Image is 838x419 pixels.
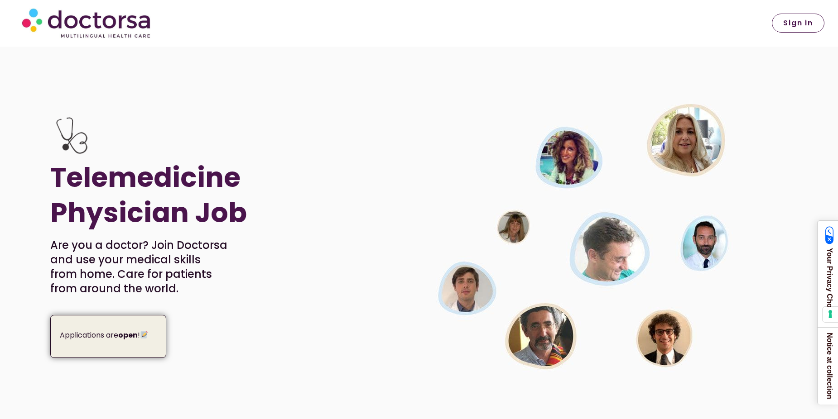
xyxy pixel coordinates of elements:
[772,14,824,33] a: Sign in
[118,330,138,340] strong: open
[50,238,228,296] p: Are you a doctor? Join Doctorsa and use your medical skills from home. Care for patients from aro...
[823,307,838,322] button: Your consent preferences for tracking technologies
[60,329,159,342] p: Applications are !
[140,331,148,338] img: 📝
[825,226,834,244] img: California Consumer Privacy Act (CCPA) Opt-Out Icon
[783,19,813,27] span: Sign in
[50,160,348,230] h1: Telemedicine Physician Job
